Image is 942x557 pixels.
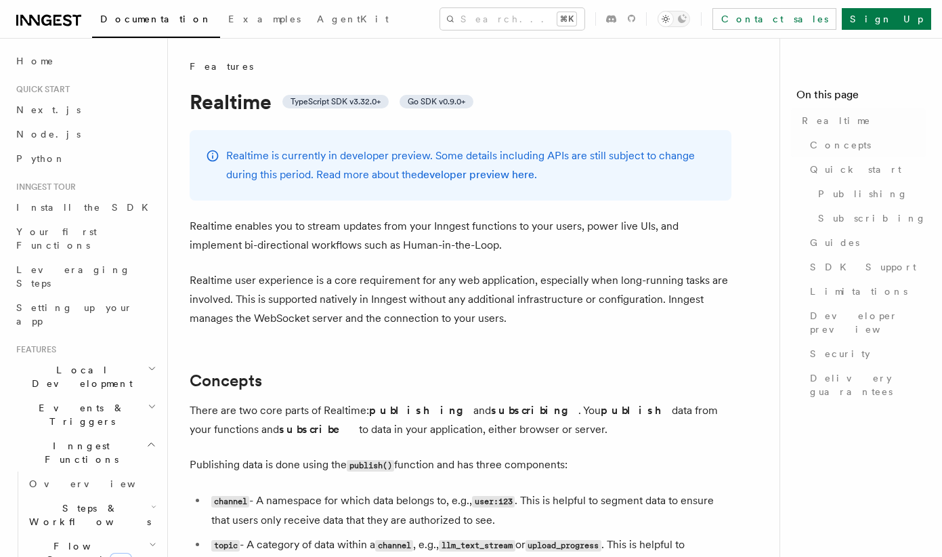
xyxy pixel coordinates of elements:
a: Concepts [805,133,926,157]
span: Realtime [802,114,871,127]
p: Realtime user experience is a core requirement for any web application, especially when long-runn... [190,271,731,328]
a: Quick start [805,157,926,182]
code: user:123 [472,496,515,508]
kbd: ⌘K [557,12,576,26]
span: SDK Support [810,260,916,274]
button: Steps & Workflows [24,496,159,534]
a: Python [11,146,159,171]
a: Node.js [11,122,159,146]
span: Node.js [16,129,81,140]
p: Realtime enables you to stream updates from your Inngest functions to your users, power live UIs,... [190,217,731,255]
p: There are two core parts of Realtime: and . You data from your functions and to data in your appl... [190,401,731,439]
span: Install the SDK [16,202,156,213]
a: Your first Functions [11,220,159,257]
a: Developer preview [805,304,926,342]
a: Contact sales [712,8,836,30]
p: Realtime is currently in developer preview. Some details including APIs are still subject to chan... [226,146,715,184]
a: SDK Support [805,255,926,279]
a: developer preview here [417,168,534,181]
a: Install the SDK [11,195,159,220]
code: publish() [347,460,394,472]
span: Features [11,344,56,355]
button: Inngest Functions [11,434,159,472]
a: Next.js [11,98,159,122]
span: Events & Triggers [11,401,148,428]
a: Documentation [92,4,220,38]
button: Local Development [11,358,159,396]
span: Next.js [16,104,81,115]
span: Publishing [818,187,908,201]
h4: On this page [796,87,926,108]
strong: subscribing [491,404,578,417]
span: Concepts [810,138,871,152]
span: Your first Functions [16,226,97,251]
strong: publish [601,404,672,417]
p: Publishing data is done using the function and has three components: [190,455,731,475]
span: Features [190,60,253,73]
a: Realtime [796,108,926,133]
span: Home [16,54,54,68]
a: Leveraging Steps [11,257,159,295]
a: Overview [24,472,159,496]
span: Documentation [100,14,212,24]
a: Home [11,49,159,73]
code: channel [211,496,249,508]
span: Steps & Workflows [24,501,151,529]
a: Subscribing [813,206,926,230]
code: llm_text_stream [439,540,515,552]
button: Search...⌘K [440,8,584,30]
li: - A namespace for which data belongs to, e.g., . This is helpful to segment data to ensure that u... [207,491,731,530]
span: Go SDK v0.9.0+ [408,96,465,107]
a: Limitations [805,279,926,304]
strong: publishing [369,404,473,417]
span: Local Development [11,363,148,390]
span: Setting up your app [16,302,133,327]
a: Examples [220,4,309,37]
a: Concepts [190,371,262,390]
a: AgentKit [309,4,397,37]
a: Sign Up [842,8,931,30]
span: Quick start [810,163,901,176]
span: Delivery guarantees [810,371,926,398]
a: Setting up your app [11,295,159,333]
strong: subscribe [279,423,359,436]
a: Guides [805,230,926,255]
a: Publishing [813,182,926,206]
span: Guides [810,236,859,249]
button: Events & Triggers [11,396,159,434]
span: Security [810,347,870,360]
span: Subscribing [818,211,926,225]
code: upload_progress [526,540,601,552]
span: Developer preview [810,309,926,336]
button: Toggle dark mode [658,11,690,27]
h1: Realtime [190,89,731,114]
a: Security [805,342,926,366]
span: Limitations [810,285,907,298]
code: topic [211,540,240,552]
span: Inngest tour [11,182,76,192]
a: Delivery guarantees [805,366,926,404]
span: Overview [29,478,169,489]
span: TypeScript SDK v3.32.0+ [291,96,381,107]
span: AgentKit [317,14,389,24]
span: Inngest Functions [11,439,146,466]
span: Quick start [11,84,70,95]
span: Leveraging Steps [16,264,131,289]
span: Examples [228,14,301,24]
span: Python [16,153,66,164]
code: channel [375,540,413,552]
